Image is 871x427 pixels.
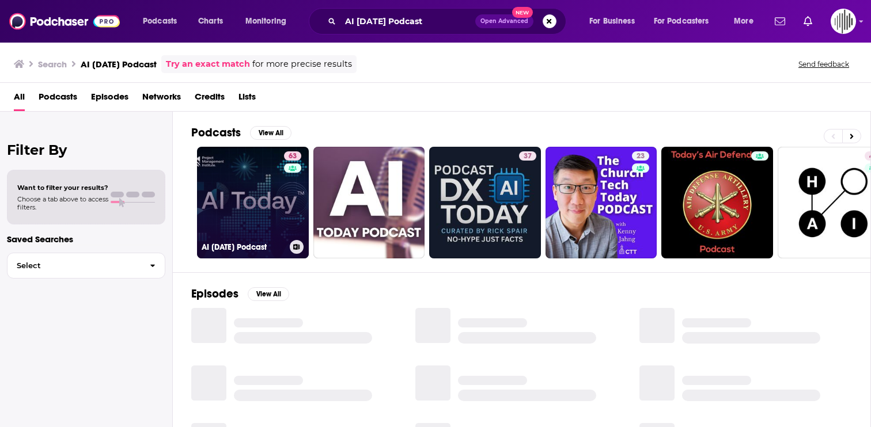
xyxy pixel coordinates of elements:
a: 63 [284,151,301,161]
span: for more precise results [252,58,352,71]
button: Open AdvancedNew [475,14,533,28]
a: PodcastsView All [191,125,291,140]
span: Select [7,262,141,269]
a: Podcasts [39,87,77,111]
button: Show profile menu [831,9,856,34]
span: Charts [198,13,223,29]
span: Monitoring [245,13,286,29]
button: Send feedback [795,59,853,69]
a: 23 [632,151,649,161]
img: User Profile [831,9,856,34]
div: Search podcasts, credits, & more... [320,8,577,35]
button: open menu [581,12,649,30]
span: Logged in as gpg2 [831,9,856,34]
h2: Podcasts [191,125,241,140]
img: Podchaser - Follow, Share and Rate Podcasts [9,10,120,32]
a: Charts [191,12,230,30]
a: 37 [519,151,536,161]
span: 23 [637,151,645,162]
a: Lists [238,87,256,111]
span: 63 [289,151,297,162]
a: Show notifications dropdown [770,12,790,31]
h3: Search [38,59,67,70]
a: Show notifications dropdown [799,12,817,31]
button: open menu [646,12,726,30]
a: 37 [429,147,541,258]
button: open menu [237,12,301,30]
input: Search podcasts, credits, & more... [340,12,475,30]
button: open menu [726,12,768,30]
h3: AI [DATE] Podcast [202,242,285,252]
a: Networks [142,87,181,111]
span: More [734,13,753,29]
span: Podcasts [143,13,177,29]
button: View All [250,126,291,140]
span: Choose a tab above to access filters. [17,195,108,211]
a: All [14,87,25,111]
a: 23 [546,147,657,258]
a: Try an exact match [166,58,250,71]
h2: Episodes [191,287,238,301]
span: For Business [589,13,635,29]
a: Credits [195,87,225,111]
span: Want to filter your results? [17,184,108,192]
a: 63AI [DATE] Podcast [197,147,309,258]
span: For Podcasters [654,13,709,29]
button: open menu [135,12,192,30]
span: 37 [524,151,532,162]
button: Select [7,253,165,279]
span: Open Advanced [480,18,528,24]
p: Saved Searches [7,234,165,245]
span: New [512,7,533,18]
a: Episodes [91,87,128,111]
a: EpisodesView All [191,287,289,301]
h3: AI [DATE] Podcast [81,59,157,70]
h2: Filter By [7,142,165,158]
button: View All [248,287,289,301]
